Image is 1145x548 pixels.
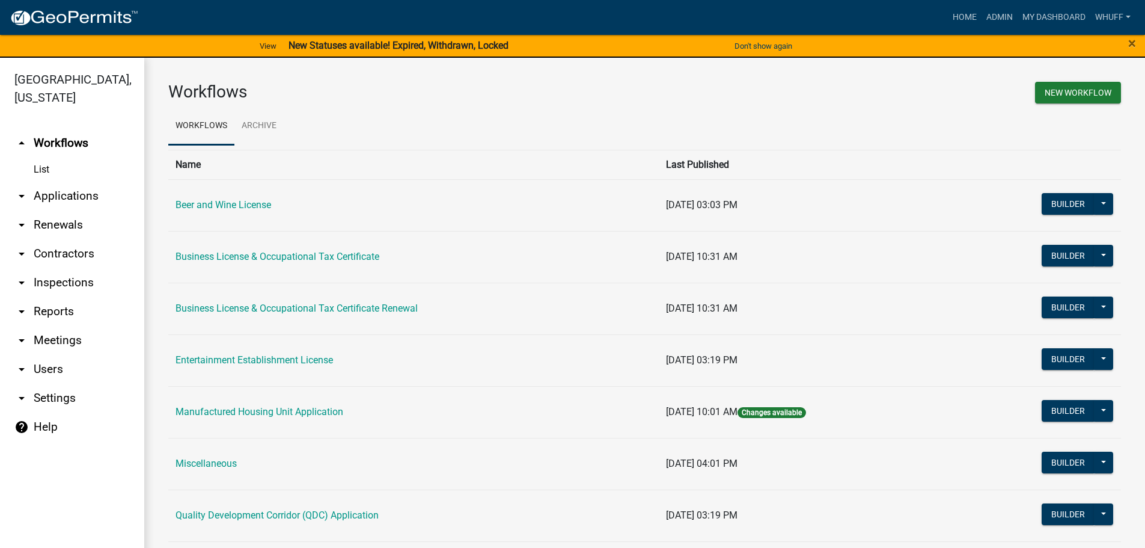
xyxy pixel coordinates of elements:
[1035,82,1121,103] button: New Workflow
[14,391,29,405] i: arrow_drop_down
[737,407,806,418] span: Changes available
[14,247,29,261] i: arrow_drop_down
[982,6,1018,29] a: Admin
[255,36,281,56] a: View
[14,218,29,232] i: arrow_drop_down
[14,136,29,150] i: arrow_drop_up
[1042,503,1095,525] button: Builder
[14,304,29,319] i: arrow_drop_down
[1018,6,1090,29] a: My Dashboard
[14,333,29,348] i: arrow_drop_down
[176,199,271,211] a: Beer and Wine License
[168,150,659,179] th: Name
[666,251,737,262] span: [DATE] 10:31 AM
[176,251,379,262] a: Business License & Occupational Tax Certificate
[666,199,737,211] span: [DATE] 03:03 PM
[168,107,234,146] a: Workflows
[176,510,379,521] a: Quality Development Corridor (QDC) Application
[289,40,508,51] strong: New Statuses available! Expired, Withdrawn, Locked
[168,82,636,102] h3: Workflows
[176,458,237,469] a: Miscellaneous
[234,107,284,146] a: Archive
[659,150,954,179] th: Last Published
[176,406,343,417] a: Manufactured Housing Unit Application
[730,36,797,56] button: Don't show again
[666,510,737,521] span: [DATE] 03:19 PM
[1042,297,1095,318] button: Builder
[1042,193,1095,215] button: Builder
[1128,36,1136,51] button: Close
[1042,245,1095,266] button: Builder
[666,406,737,417] span: [DATE] 10:01 AM
[176,354,333,366] a: Entertainment Establishment License
[1090,6,1135,29] a: whuff
[14,189,29,203] i: arrow_drop_down
[1042,348,1095,370] button: Builder
[14,362,29,377] i: arrow_drop_down
[14,420,29,434] i: help
[666,458,737,469] span: [DATE] 04:01 PM
[948,6,982,29] a: Home
[14,276,29,290] i: arrow_drop_down
[1042,400,1095,422] button: Builder
[176,303,418,314] a: Business License & Occupational Tax Certificate Renewal
[666,303,737,314] span: [DATE] 10:31 AM
[666,354,737,366] span: [DATE] 03:19 PM
[1042,452,1095,473] button: Builder
[1128,35,1136,52] span: ×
